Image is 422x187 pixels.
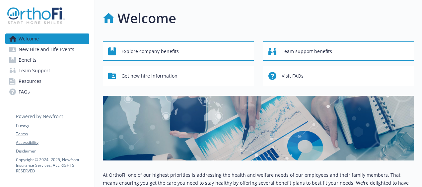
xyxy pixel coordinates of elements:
a: Terms [16,131,89,137]
a: Privacy [16,122,89,128]
a: Team Support [5,65,89,76]
a: Resources [5,76,89,87]
span: Get new hire information [121,70,177,82]
img: overview page banner [103,96,414,160]
a: Benefits [5,55,89,65]
a: FAQs [5,87,89,97]
a: Disclaimer [16,148,89,154]
p: Copyright © 2024 - 2025 , Newfront Insurance Services, ALL RIGHTS RESERVED [16,157,89,174]
a: Welcome [5,33,89,44]
span: Team support benefits [282,45,332,58]
span: New Hire and Life Events [19,44,74,55]
span: Welcome [19,33,39,44]
a: New Hire and Life Events [5,44,89,55]
span: Benefits [19,55,36,65]
span: Explore company benefits [121,45,179,58]
button: Get new hire information [103,66,254,85]
button: Team support benefits [263,41,414,61]
a: Accessibility [16,140,89,146]
h1: Welcome [117,8,176,28]
span: FAQs [19,87,30,97]
span: Team Support [19,65,50,76]
button: Visit FAQs [263,66,414,85]
span: Resources [19,76,41,87]
span: Visit FAQs [282,70,304,82]
button: Explore company benefits [103,41,254,61]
